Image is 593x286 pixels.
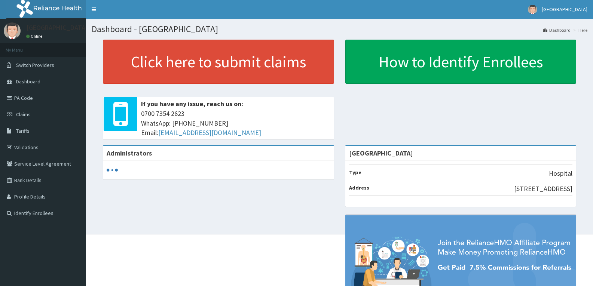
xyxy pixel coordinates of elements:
b: Type [349,169,361,176]
a: Online [26,34,44,39]
span: Dashboard [16,78,40,85]
span: 0700 7354 2623 WhatsApp: [PHONE_NUMBER] Email: [141,109,330,138]
span: Switch Providers [16,62,54,68]
h1: Dashboard - [GEOGRAPHIC_DATA] [92,24,587,34]
img: User Image [528,5,537,14]
b: If you have any issue, reach us on: [141,99,243,108]
svg: audio-loading [107,164,118,176]
b: Address [349,184,369,191]
li: Here [571,27,587,33]
a: How to Identify Enrollees [345,40,577,84]
p: [STREET_ADDRESS] [514,184,572,194]
p: [GEOGRAPHIC_DATA] [26,24,88,31]
img: User Image [4,22,21,39]
a: Click here to submit claims [103,40,334,84]
span: [GEOGRAPHIC_DATA] [542,6,587,13]
a: [EMAIL_ADDRESS][DOMAIN_NAME] [158,128,261,137]
strong: [GEOGRAPHIC_DATA] [349,149,413,157]
b: Administrators [107,149,152,157]
a: Dashboard [543,27,571,33]
span: Claims [16,111,31,118]
span: Tariffs [16,127,30,134]
p: Hospital [549,169,572,178]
